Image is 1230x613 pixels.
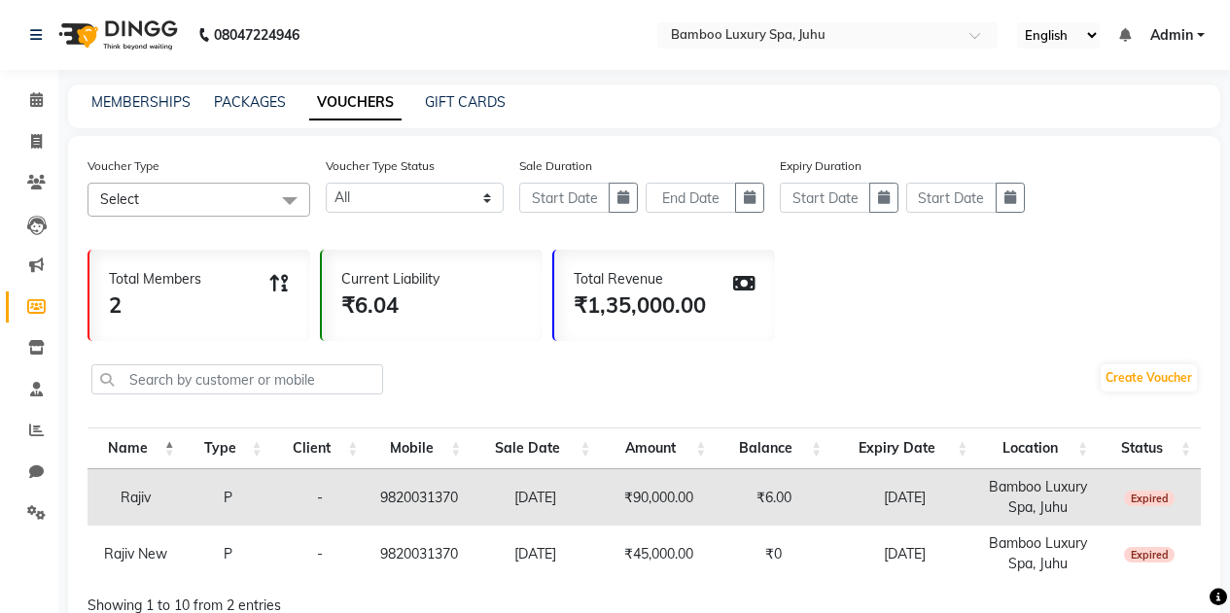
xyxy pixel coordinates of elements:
[91,93,191,111] a: MEMBERSHIPS
[977,526,1098,582] td: Bamboo Luxury Spa, Juhu
[272,469,369,526] td: -
[471,427,600,469] th: Sale Date: activate to sort column ascending
[1098,427,1201,469] th: Status: activate to sort column ascending
[906,183,997,213] input: Start Date
[519,183,610,213] input: Start Date
[88,157,159,175] label: Voucher Type
[716,526,831,582] td: ₹0
[368,469,471,526] td: 9820031370
[50,8,183,62] img: logo
[88,469,185,526] td: Rajiv
[185,526,272,582] td: P
[100,190,139,208] span: Select
[1150,25,1193,46] span: Admin
[309,85,402,120] a: VOUCHERS
[574,269,706,289] div: Total Revenue
[368,526,471,582] td: 9820031370
[601,526,717,582] td: ₹45,000.00
[1124,547,1175,562] span: Expired
[88,427,185,469] th: Name: activate to sort column descending
[109,269,201,289] div: Total Members
[471,469,600,526] td: [DATE]
[716,469,831,526] td: ₹6.00
[831,427,977,469] th: Expiry Date: activate to sort column ascending
[185,427,272,469] th: Type: activate to sort column ascending
[326,157,435,175] label: Voucher Type Status
[977,427,1098,469] th: Location: activate to sort column ascending
[214,8,299,62] b: 08047224946
[185,469,272,526] td: P
[574,289,706,322] div: ₹1,35,000.00
[646,183,736,213] input: End Date
[1101,364,1197,392] a: Create Voucher
[425,93,506,111] a: GIFT CARDS
[780,157,861,175] label: Expiry Duration
[109,289,201,322] div: 2
[1124,491,1175,506] span: Expired
[831,469,977,526] td: [DATE]
[88,526,185,582] td: Rajiv New
[519,157,592,175] label: Sale Duration
[601,427,717,469] th: Amount: activate to sort column ascending
[471,526,600,582] td: [DATE]
[601,469,717,526] td: ₹90,000.00
[716,427,831,469] th: Balance: activate to sort column ascending
[368,427,471,469] th: Mobile: activate to sort column ascending
[341,269,439,289] div: Current Liability
[341,289,439,322] div: ₹6.04
[780,183,870,213] input: Start Date
[977,469,1098,526] td: Bamboo Luxury Spa, Juhu
[214,93,286,111] a: PACKAGES
[91,364,383,394] input: Search by customer or mobile
[272,526,369,582] td: -
[831,526,977,582] td: [DATE]
[272,427,369,469] th: Client: activate to sort column ascending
